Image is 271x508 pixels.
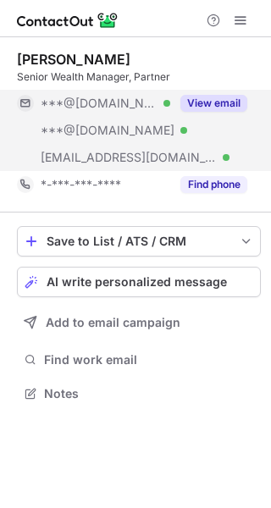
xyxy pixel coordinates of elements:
button: Add to email campaign [17,307,261,338]
span: Notes [44,386,254,401]
button: AI write personalized message [17,267,261,297]
span: Find work email [44,352,254,367]
button: Find work email [17,348,261,372]
span: ***@[DOMAIN_NAME] [41,96,158,111]
div: Senior Wealth Manager, Partner [17,69,261,85]
div: [PERSON_NAME] [17,51,130,68]
span: ***@[DOMAIN_NAME] [41,123,174,138]
span: [EMAIL_ADDRESS][DOMAIN_NAME] [41,150,217,165]
button: Reveal Button [180,95,247,112]
button: Notes [17,382,261,406]
span: Add to email campaign [46,316,180,329]
button: Reveal Button [180,176,247,193]
span: AI write personalized message [47,275,227,289]
button: save-profile-one-click [17,226,261,257]
div: Save to List / ATS / CRM [47,235,231,248]
img: ContactOut v5.3.10 [17,10,119,30]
